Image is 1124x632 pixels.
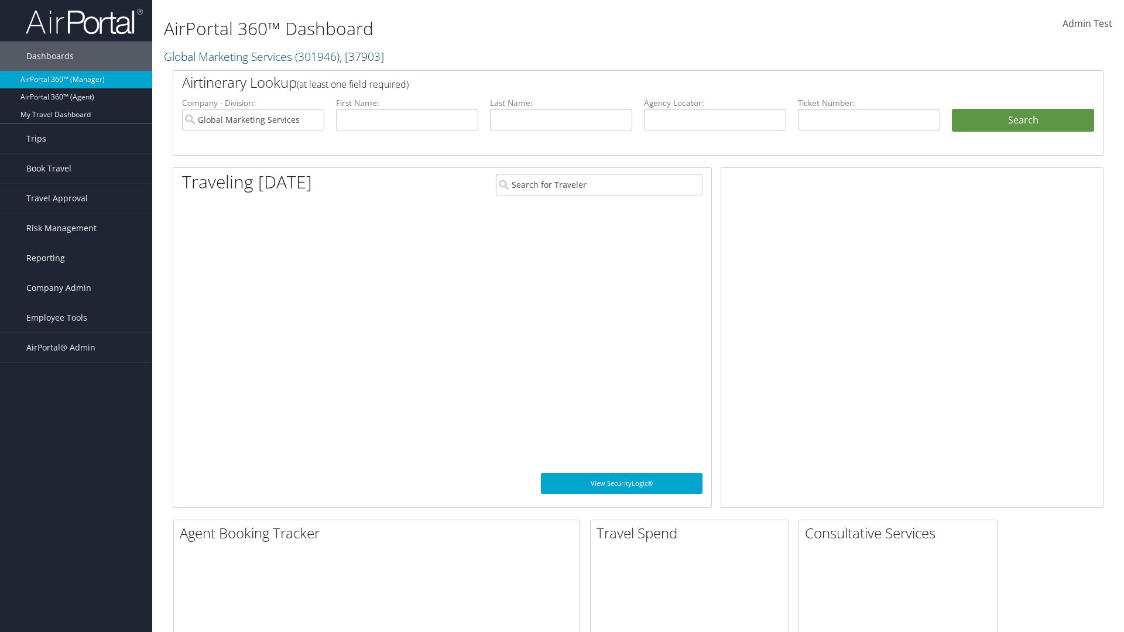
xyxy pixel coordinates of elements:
[26,124,46,153] span: Trips
[798,97,940,109] label: Ticket Number:
[805,523,997,543] h2: Consultative Services
[952,109,1094,132] button: Search
[164,16,796,41] h1: AirPortal 360™ Dashboard
[644,97,786,109] label: Agency Locator:
[164,49,384,64] a: Global Marketing Services
[496,174,702,195] input: Search for Traveler
[26,243,65,273] span: Reporting
[295,49,340,64] span: ( 301946 )
[182,73,1017,92] h2: Airtinerary Lookup
[597,523,789,543] h2: Travel Spend
[182,170,312,194] h1: Traveling [DATE]
[336,97,478,109] label: First Name:
[26,303,87,332] span: Employee Tools
[340,49,384,64] span: , [ 37903 ]
[26,184,88,213] span: Travel Approval
[541,473,702,494] a: View SecurityLogic®
[26,8,143,35] img: airportal-logo.png
[26,214,97,243] span: Risk Management
[26,154,71,183] span: Book Travel
[182,97,324,109] label: Company - Division:
[180,523,580,543] h2: Agent Booking Tracker
[26,273,91,303] span: Company Admin
[26,333,95,362] span: AirPortal® Admin
[297,78,409,91] span: (at least one field required)
[1063,17,1112,30] span: Admin Test
[26,42,74,71] span: Dashboards
[490,97,632,109] label: Last Name:
[1063,6,1112,42] a: Admin Test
